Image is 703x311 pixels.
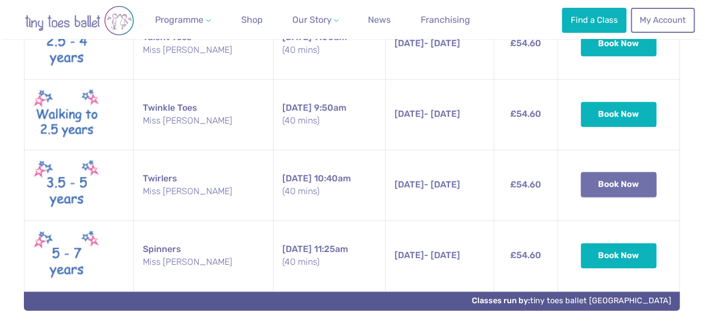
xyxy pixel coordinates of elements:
[143,185,264,198] small: Miss [PERSON_NAME]
[395,179,460,190] span: - [DATE]
[33,86,100,143] img: Walking to Twinkle New (May 2025)
[155,14,203,25] span: Programme
[33,228,100,284] img: Spinners New (May 2025)
[368,14,391,25] span: News
[395,38,460,48] span: - [DATE]
[416,9,475,31] a: Franchising
[143,256,264,268] small: Miss [PERSON_NAME]
[143,44,264,56] small: Miss [PERSON_NAME]
[273,220,386,291] td: 11:25am
[395,108,424,119] span: [DATE]
[282,44,376,56] small: (40 mins)
[421,14,470,25] span: Franchising
[581,243,656,268] button: Book Now
[143,115,264,127] small: Miss [PERSON_NAME]
[395,38,424,48] span: [DATE]
[13,6,146,36] img: tiny toes ballet
[33,16,100,72] img: Talent toes New (May 2025)
[134,8,273,79] td: Talent Toes
[494,220,558,291] td: £54.60
[287,9,343,31] a: Our Story
[241,14,263,25] span: Shop
[292,14,331,25] span: Our Story
[33,157,100,214] img: Twirlers New (May 2025)
[273,150,386,220] td: 10:40am
[237,9,267,31] a: Shop
[134,79,273,150] td: Twinkle Toes
[282,115,376,127] small: (40 mins)
[273,79,386,150] td: 9:50am
[581,102,656,126] button: Book Now
[363,9,395,31] a: News
[494,8,558,79] td: £54.60
[472,296,530,305] strong: Classes run by:
[562,8,626,32] a: Find a Class
[282,256,376,268] small: (40 mins)
[134,150,273,220] td: Twirlers
[581,31,656,56] button: Book Now
[134,220,273,291] td: Spinners
[282,244,312,254] span: [DATE]
[395,250,460,260] span: - [DATE]
[472,296,671,305] a: Classes run by:tiny toes ballet [GEOGRAPHIC_DATA]
[395,108,460,119] span: - [DATE]
[395,250,424,260] span: [DATE]
[631,8,694,32] a: My Account
[494,79,558,150] td: £54.60
[282,185,376,198] small: (40 mins)
[494,150,558,220] td: £54.60
[581,172,656,196] button: Book Now
[273,8,386,79] td: 9:00am
[395,179,424,190] span: [DATE]
[282,173,312,184] span: [DATE]
[282,102,312,113] span: [DATE]
[151,9,215,31] a: Programme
